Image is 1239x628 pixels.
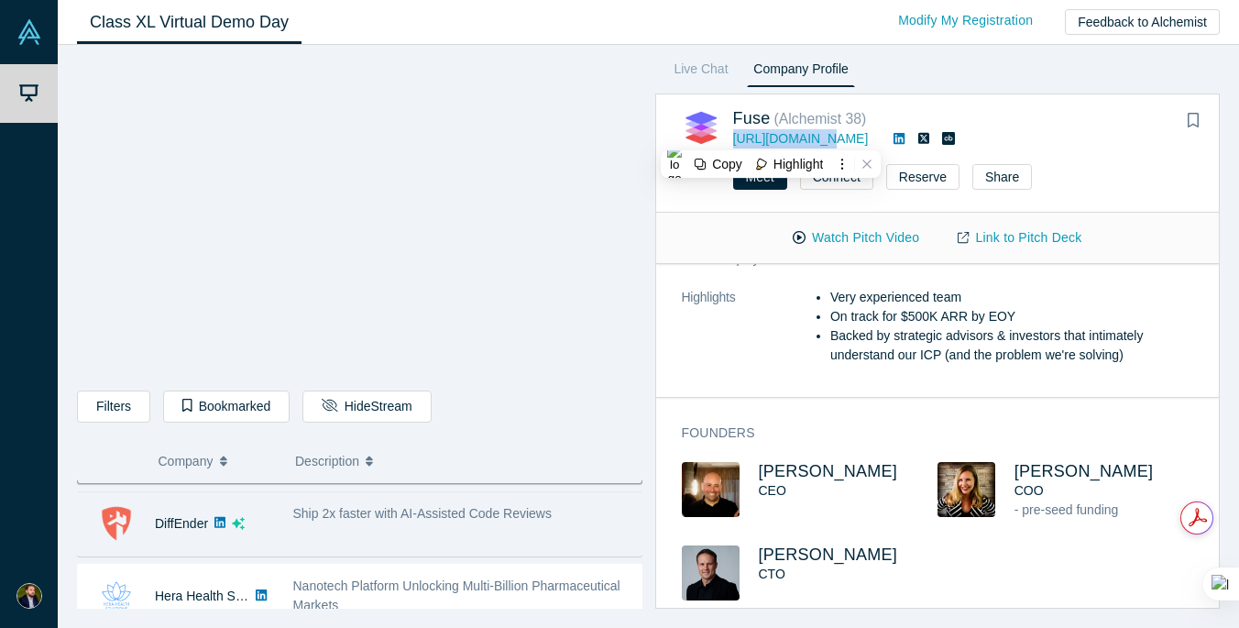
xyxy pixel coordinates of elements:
button: Feedback to Alchemist [1065,9,1220,35]
span: Ship 2x faster with AI-Assisted Code Reviews [293,506,552,521]
a: [PERSON_NAME] [759,545,898,564]
a: Class XL Virtual Demo Day [77,1,302,44]
a: Modify My Registration [879,5,1052,37]
img: Jill Randell's Profile Image [937,462,995,517]
span: - pre-seed funding [1014,502,1119,517]
a: DiffEnder [155,516,208,531]
img: Alchemist Vault Logo [16,19,42,45]
img: Paul Zoicas's Account [16,583,42,609]
span: CEO [759,483,786,498]
li: On track for $500K ARR by EOY [830,307,1193,326]
li: Very experienced team [830,288,1193,307]
span: Company [159,442,214,480]
img: Tom Counsell's Profile Image [682,545,740,600]
a: Company Profile [747,58,854,87]
small: ( Alchemist 38 ) [774,111,867,127]
img: Hera Health Solutions's Logo [97,577,136,615]
button: Share [972,164,1032,190]
button: Reserve [886,164,959,190]
dt: Highlights [682,288,817,384]
button: Company [159,442,277,480]
a: [PERSON_NAME] [759,462,898,480]
img: DiffEnder's Logo [97,504,136,543]
span: CTO [759,567,785,581]
button: Filters [77,391,150,423]
button: Bookmarked [163,391,290,423]
li: Backed by strategic advisors & investors that intimately understand our ICP (and the problem we'r... [830,326,1193,365]
a: [PERSON_NAME] [1014,462,1154,480]
button: Bookmark [1180,108,1206,134]
img: Fuse's Logo [682,108,720,147]
button: HideStream [302,391,431,423]
a: Live Chat [668,58,735,87]
button: Description [295,442,630,480]
span: Description [295,442,359,480]
h3: Founders [682,424,1168,443]
a: Fuse [733,109,771,127]
dt: No. of Employees [682,249,817,288]
span: COO [1014,483,1044,498]
a: [URL][DOMAIN_NAME] [733,131,869,146]
a: Link to Pitch Deck [938,222,1101,254]
svg: dsa ai sparkles [232,517,245,530]
span: Nanotech Platform Unlocking Multi-Billion Pharmaceutical Markets [293,578,620,612]
a: Hera Health Solutions [155,589,280,603]
button: Watch Pitch Video [773,222,938,254]
iframe: Alchemist Class XL Demo Day: Vault [78,60,641,377]
img: Jeff Cherkassky's Profile Image [682,462,740,517]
